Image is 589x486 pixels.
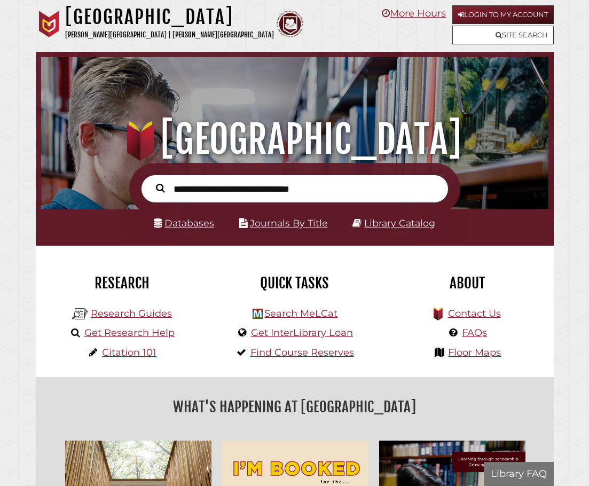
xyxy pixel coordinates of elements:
a: Journals By Title [250,217,328,229]
h2: Quick Tasks [216,274,373,292]
a: Citation 101 [102,347,156,358]
a: Find Course Reserves [250,347,354,358]
p: [PERSON_NAME][GEOGRAPHIC_DATA] | [PERSON_NAME][GEOGRAPHIC_DATA] [65,29,274,41]
a: Search MeLCat [264,308,337,319]
img: Calvin Theological Seminary [277,11,303,37]
h2: About [389,274,545,292]
a: Get InterLibrary Loan [251,327,353,339]
img: Calvin University [36,11,62,37]
h2: Research [44,274,200,292]
a: Library Catalog [364,217,435,229]
a: Databases [154,217,214,229]
a: Floor Maps [448,347,501,358]
a: More Hours [382,7,446,19]
a: FAQs [462,327,487,339]
button: Search [151,181,170,194]
a: Login to My Account [452,5,554,24]
h1: [GEOGRAPHIC_DATA] [50,116,539,163]
a: Contact Us [448,308,501,319]
img: Hekman Library Logo [72,306,88,322]
img: Hekman Library Logo [253,309,263,319]
h2: What's Happening at [GEOGRAPHIC_DATA] [44,395,546,419]
a: Get Research Help [84,327,175,339]
i: Search [156,184,164,193]
h1: [GEOGRAPHIC_DATA] [65,5,274,29]
a: Site Search [452,26,554,44]
a: Research Guides [91,308,172,319]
